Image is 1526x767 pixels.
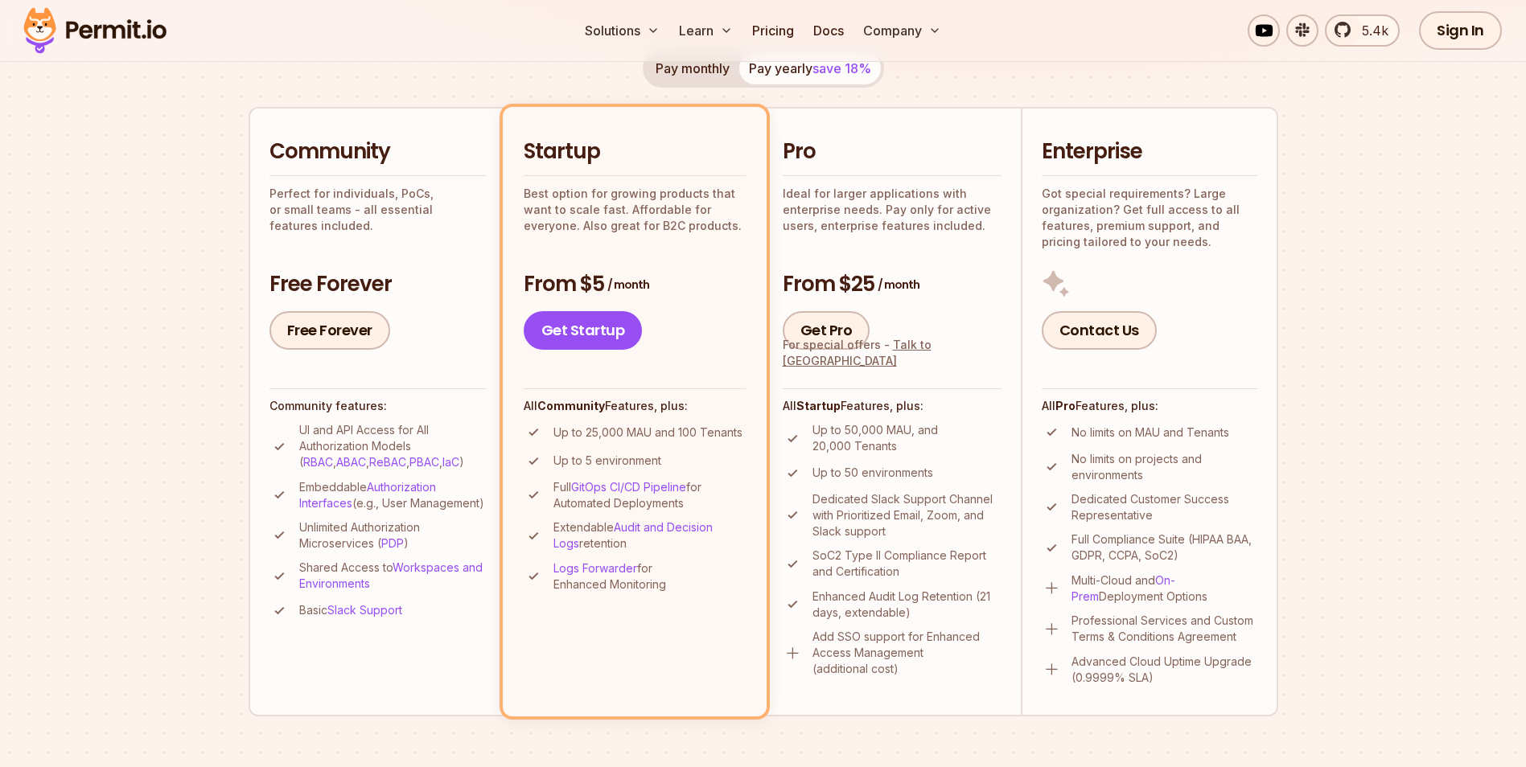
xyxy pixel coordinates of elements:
[783,337,1002,369] div: For special offers -
[1071,654,1257,686] p: Advanced Cloud Uptime Upgrade (0.9999% SLA)
[524,270,746,299] h3: From $5
[524,186,746,234] p: Best option for growing products that want to scale fast. Affordable for everyone. Also great for...
[1055,399,1076,412] strong: Pro
[857,14,948,47] button: Company
[1325,14,1400,47] a: 5.4k
[812,589,1002,621] p: Enhanced Audit Log Retention (21 days, extendable)
[607,277,649,293] span: / month
[381,536,404,550] a: PDP
[783,186,1002,234] p: Ideal for larger applications with enterprise needs. Pay only for active users, enterprise featur...
[553,425,742,441] p: Up to 25,000 MAU and 100 Tenants
[299,480,436,510] a: Authorization Interfaces
[783,137,1002,166] h2: Pro
[409,455,439,469] a: PBAC
[1071,451,1257,483] p: No limits on projects and environments
[1352,21,1388,40] span: 5.4k
[1042,398,1257,414] h4: All Features, plus:
[796,399,841,412] strong: Startup
[646,52,739,84] button: Pay monthly
[269,398,487,414] h4: Community features:
[299,422,487,470] p: UI and API Access for All Authorization Models ( , , , , )
[1419,11,1502,50] a: Sign In
[1042,311,1157,350] a: Contact Us
[1071,425,1229,441] p: No limits on MAU and Tenants
[369,455,406,469] a: ReBAC
[1071,531,1257,564] p: Full Compliance Suite (HIPAA BAA, GDPR, CCPA, SoC2)
[269,186,487,234] p: Perfect for individuals, PoCs, or small teams - all essential features included.
[553,561,637,575] a: Logs Forwarder
[327,603,402,617] a: Slack Support
[1071,572,1257,605] p: Multi-Cloud and Deployment Options
[812,548,1002,580] p: SoC2 Type II Compliance Report and Certification
[1071,613,1257,645] p: Professional Services and Custom Terms & Conditions Agreement
[878,277,919,293] span: / month
[16,3,174,58] img: Permit logo
[673,14,739,47] button: Learn
[783,398,1002,414] h4: All Features, plus:
[812,422,1002,454] p: Up to 50,000 MAU, and 20,000 Tenants
[336,455,366,469] a: ABAC
[303,455,333,469] a: RBAC
[553,479,746,511] p: Full for Automated Deployments
[269,137,487,166] h2: Community
[571,480,686,494] a: GitOps CI/CD Pipeline
[524,137,746,166] h2: Startup
[812,491,1002,539] p: Dedicated Slack Support Channel with Prioritized Email, Zoom, and Slack support
[537,399,605,412] strong: Community
[524,398,746,414] h4: All Features, plus:
[299,602,402,618] p: Basic
[807,14,850,47] a: Docs
[1071,573,1175,603] a: On-Prem
[746,14,800,47] a: Pricing
[1042,137,1257,166] h2: Enterprise
[269,270,487,299] h3: Free Forever
[524,311,643,350] a: Get Startup
[1042,186,1257,250] p: Got special requirements? Large organization? Get full access to all features, premium support, a...
[553,520,713,550] a: Audit and Decision Logs
[812,629,1002,677] p: Add SSO support for Enhanced Access Management (additional cost)
[299,560,487,592] p: Shared Access to
[1071,491,1257,523] p: Dedicated Customer Success Representative
[299,519,487,552] p: Unlimited Authorization Microservices ( )
[812,465,933,481] p: Up to 50 environments
[783,270,1002,299] h3: From $25
[578,14,666,47] button: Solutions
[442,455,459,469] a: IaC
[783,311,870,350] a: Get Pro
[553,560,746,593] p: for Enhanced Monitoring
[553,453,661,469] p: Up to 5 environment
[299,479,487,511] p: Embeddable (e.g., User Management)
[553,519,746,552] p: Extendable retention
[269,311,390,350] a: Free Forever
